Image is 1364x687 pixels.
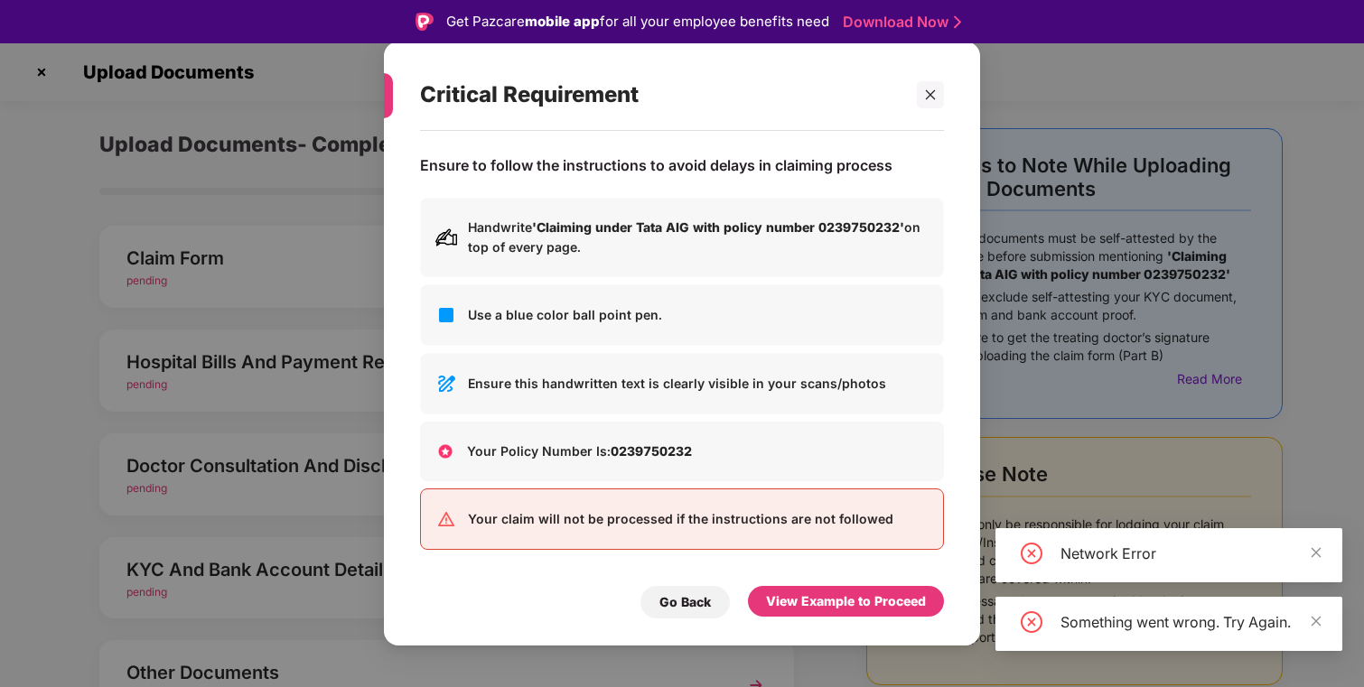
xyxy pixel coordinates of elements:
[1021,543,1042,564] span: close-circle
[468,509,929,529] p: Your claim will not be processed if the instructions are not followed
[416,13,434,31] img: Logo
[420,156,892,175] p: Ensure to follow the instructions to avoid delays in claiming process
[420,60,901,130] div: Critical Requirement
[659,592,711,612] div: Go Back
[843,13,956,32] a: Download Now
[1310,546,1322,559] span: close
[446,11,829,32] div: Get Pazcare for all your employee benefits need
[434,441,456,462] img: +cAAAAASUVORK5CYII=
[467,441,930,461] p: Your Policy Number Is:
[611,443,692,459] b: 0239750232
[435,304,457,326] img: svg+xml;base64,PHN2ZyB3aWR0aD0iMjQiIGhlaWdodD0iMjQiIHZpZXdCb3g9IjAgMCAyNCAyNCIgZmlsbD0ibm9uZSIgeG...
[525,13,600,30] strong: mobile app
[468,218,929,257] p: Handwrite on top of every page.
[1310,615,1322,627] span: close
[435,373,457,395] img: svg+xml;base64,PHN2ZyB3aWR0aD0iMjQiIGhlaWdodD0iMjQiIHZpZXdCb3g9IjAgMCAyNCAyNCIgZmlsbD0ibm9uZSIgeG...
[468,305,929,325] p: Use a blue color ball point pen.
[435,508,457,530] img: svg+xml;base64,PHN2ZyB3aWR0aD0iMjQiIGhlaWdodD0iMjQiIHZpZXdCb3g9IjAgMCAyNCAyNCIgZmlsbD0ibm9uZSIgeG...
[954,13,961,32] img: Stroke
[1060,543,1321,564] div: Network Error
[532,219,904,235] b: 'Claiming under Tata AIG with policy number 0239750232'
[766,591,926,611] div: View Example to Proceed
[924,88,937,101] span: close
[1021,611,1042,633] span: close-circle
[1060,611,1321,633] div: Something went wrong. Try Again.
[435,227,457,248] img: svg+xml;base64,PHN2ZyB3aWR0aD0iMjAiIGhlaWdodD0iMjAiIHZpZXdCb3g9IjAgMCAyMCAyMCIgZmlsbD0ibm9uZSIgeG...
[468,374,929,394] p: Ensure this handwritten text is clearly visible in your scans/photos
